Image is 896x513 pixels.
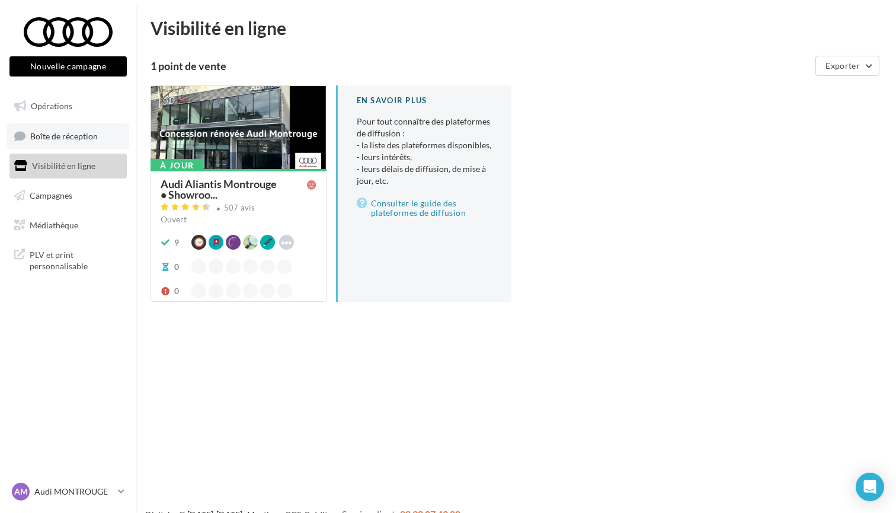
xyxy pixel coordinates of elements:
[151,60,811,71] div: 1 point de vente
[357,196,493,220] a: Consulter le guide des plateformes de diffusion
[224,204,255,212] div: 507 avis
[30,190,72,200] span: Campagnes
[357,95,493,106] div: En savoir plus
[32,161,95,171] span: Visibilité en ligne
[856,473,884,501] div: Open Intercom Messenger
[7,154,129,179] a: Visibilité en ligne
[7,123,129,149] a: Boîte de réception
[174,261,179,273] div: 0
[9,480,127,503] a: AM Audi MONTROUGE
[30,130,98,141] span: Boîte de réception
[151,159,203,172] div: À jour
[357,151,493,163] li: - leurs intérêts,
[357,116,493,187] p: Pour tout connaître des plateformes de diffusion :
[357,139,493,151] li: - la liste des plateformes disponibles,
[9,56,127,77] button: Nouvelle campagne
[161,179,307,200] span: Audi Aliantis Montrouge • Showroo...
[815,56,879,76] button: Exporter
[161,202,316,216] a: 507 avis
[161,214,187,224] span: Ouvert
[174,285,179,297] div: 0
[825,60,860,71] span: Exporter
[7,94,129,119] a: Opérations
[357,163,493,187] li: - leurs délais de diffusion, de mise à jour, etc.
[14,486,28,498] span: AM
[34,486,113,498] p: Audi MONTROUGE
[30,219,78,230] span: Médiathèque
[7,242,129,277] a: PLV et print personnalisable
[31,101,72,111] span: Opérations
[151,19,882,37] div: Visibilité en ligne
[30,247,122,272] span: PLV et print personnalisable
[174,237,179,248] div: 9
[7,213,129,238] a: Médiathèque
[7,183,129,208] a: Campagnes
